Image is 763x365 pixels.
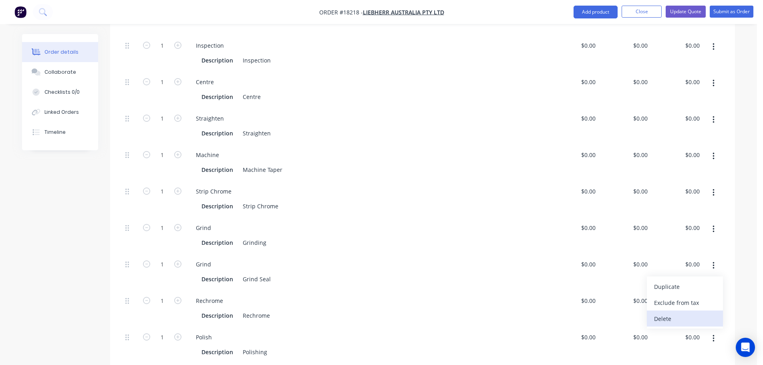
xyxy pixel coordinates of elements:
[189,295,230,307] div: Rechrome
[198,310,236,321] div: Description
[44,129,66,136] div: Timeline
[622,6,662,18] button: Close
[240,164,286,175] div: Machine Taper
[22,42,98,62] button: Order details
[189,149,225,161] div: Machine
[240,127,274,139] div: Straighten
[189,258,217,270] div: Grind
[189,40,230,51] div: Inspection
[240,273,274,285] div: Grind Seal
[189,76,220,88] div: Centre
[736,338,755,357] div: Open Intercom Messenger
[198,164,236,175] div: Description
[198,346,236,358] div: Description
[240,91,264,103] div: Centre
[198,237,236,248] div: Description
[198,200,236,212] div: Description
[189,331,218,343] div: Polish
[240,237,270,248] div: Grinding
[22,102,98,122] button: Linked Orders
[198,127,236,139] div: Description
[189,222,217,234] div: Grind
[710,6,753,18] button: Submit as Order
[14,6,26,18] img: Factory
[198,273,236,285] div: Description
[363,8,444,16] a: Liebherr Australia Pty Ltd
[240,310,273,321] div: Rechrome
[198,54,236,66] div: Description
[654,313,716,325] div: Delete
[240,54,274,66] div: Inspection
[44,109,79,116] div: Linked Orders
[319,8,363,16] span: Order #18218 -
[574,6,618,18] button: Add product
[666,6,706,18] button: Update Quote
[189,186,238,197] div: Strip Chrome
[22,82,98,102] button: Checklists 0/0
[22,62,98,82] button: Collaborate
[654,297,716,309] div: Exclude from tax
[240,346,270,358] div: Polishing
[44,89,80,96] div: Checklists 0/0
[240,200,282,212] div: Strip Chrome
[44,69,76,76] div: Collaborate
[654,281,716,292] div: Duplicate
[44,48,79,56] div: Order details
[189,113,230,124] div: Straighten
[22,122,98,142] button: Timeline
[198,91,236,103] div: Description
